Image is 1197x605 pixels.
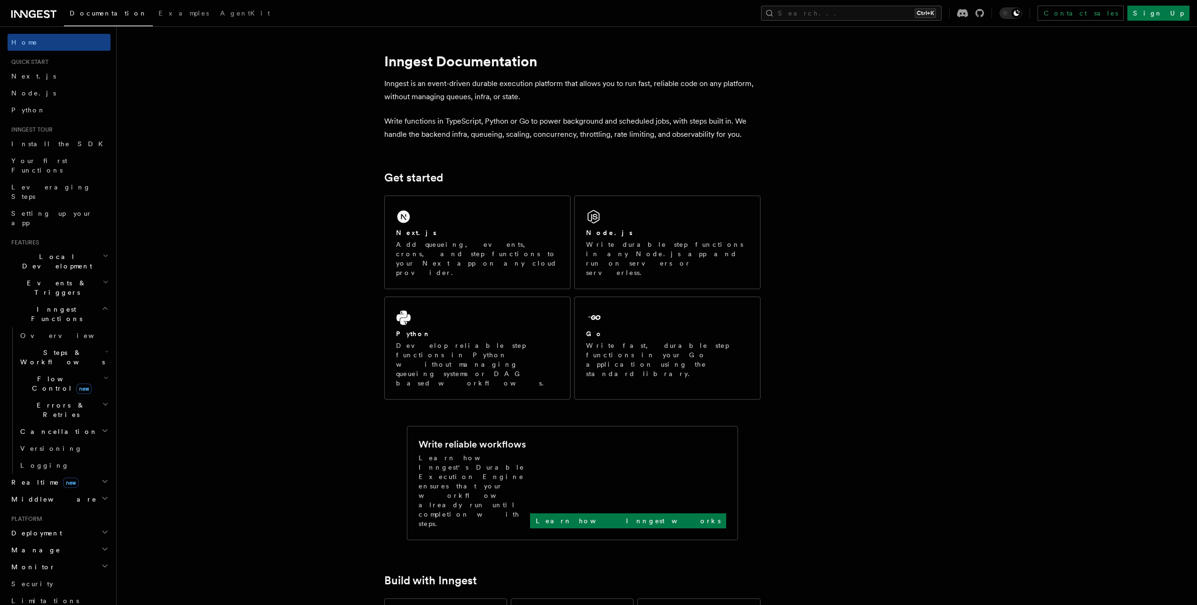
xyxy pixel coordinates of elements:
button: Middleware [8,491,111,508]
span: Install the SDK [11,140,109,148]
a: Next.jsAdd queueing, events, crons, and step functions to your Next app on any cloud provider. [384,196,571,289]
span: Monitor [8,562,55,572]
a: Documentation [64,3,153,26]
a: Leveraging Steps [8,179,111,205]
a: Examples [153,3,214,25]
span: new [76,384,92,394]
p: Learn how Inngest works [536,516,721,526]
button: Steps & Workflows [16,344,111,370]
h2: Node.js [586,228,633,237]
button: Search...Ctrl+K [761,6,942,21]
a: AgentKit [214,3,276,25]
p: Write fast, durable step functions in your Go application using the standard library. [586,341,749,378]
h2: Write reliable workflows [419,438,526,451]
button: Flow Controlnew [16,370,111,397]
span: Features [8,239,39,246]
span: Local Development [8,252,103,271]
p: Write durable step functions in any Node.js app and run on servers or serverless. [586,240,749,277]
span: Middleware [8,495,97,504]
a: Home [8,34,111,51]
p: Write functions in TypeScript, Python or Go to power background and scheduled jobs, with steps bu... [384,115,761,141]
a: Node.js [8,85,111,102]
h2: Next.js [396,228,436,237]
span: Errors & Retries [16,401,102,419]
span: Documentation [70,9,147,17]
span: Leveraging Steps [11,183,91,200]
a: Overview [16,327,111,344]
button: Manage [8,542,111,558]
span: AgentKit [220,9,270,17]
a: Node.jsWrite durable step functions in any Node.js app and run on servers or serverless. [574,196,761,289]
p: Develop reliable step functions in Python without managing queueing systems or DAG based workflows. [396,341,559,388]
span: Limitations [11,597,79,605]
a: Build with Inngest [384,574,477,587]
button: Local Development [8,248,111,275]
p: Inngest is an event-driven durable execution platform that allows you to run fast, reliable code ... [384,77,761,103]
button: Events & Triggers [8,275,111,301]
button: Toggle dark mode [999,8,1022,19]
a: Learn how Inngest works [530,513,726,528]
button: Monitor [8,558,111,575]
span: Inngest Functions [8,305,102,323]
span: new [63,478,79,488]
h1: Inngest Documentation [384,53,761,70]
span: Manage [8,545,61,555]
span: Home [11,38,38,47]
button: Deployment [8,525,111,542]
span: Your first Functions [11,157,67,174]
button: Errors & Retries [16,397,111,423]
span: Setting up your app [11,210,92,227]
button: Cancellation [16,423,111,440]
button: Inngest Functions [8,301,111,327]
h2: Go [586,329,603,338]
a: Get started [384,171,443,184]
a: Contact sales [1038,6,1124,21]
a: Security [8,575,111,592]
p: Learn how Inngest's Durable Execution Engine ensures that your workflow already run until complet... [419,453,530,528]
span: Steps & Workflows [16,348,105,367]
a: Install the SDK [8,135,111,152]
a: Setting up your app [8,205,111,231]
span: Inngest tour [8,126,53,134]
a: Next.js [8,68,111,85]
span: Flow Control [16,374,103,393]
span: Versioning [20,445,82,452]
span: Logging [20,462,69,469]
span: Events & Triggers [8,278,103,297]
span: Python [11,106,46,114]
kbd: Ctrl+K [915,8,936,18]
span: Quick start [8,58,48,66]
a: GoWrite fast, durable step functions in your Go application using the standard library. [574,297,761,400]
span: Examples [159,9,209,17]
div: Inngest Functions [8,327,111,474]
a: PythonDevelop reliable step functions in Python without managing queueing systems or DAG based wo... [384,297,571,400]
span: Deployment [8,528,62,538]
span: Next.js [11,72,56,80]
p: Add queueing, events, crons, and step functions to your Next app on any cloud provider. [396,240,559,277]
span: Platform [8,515,42,523]
span: Security [11,580,53,588]
a: Logging [16,457,111,474]
a: Python [8,102,111,118]
span: Realtime [8,478,79,487]
h2: Python [396,329,431,338]
span: Node.js [11,89,56,97]
span: Cancellation [16,427,98,436]
button: Realtimenew [8,474,111,491]
a: Sign Up [1127,6,1189,21]
a: Your first Functions [8,152,111,179]
a: Versioning [16,440,111,457]
span: Overview [20,332,117,339]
